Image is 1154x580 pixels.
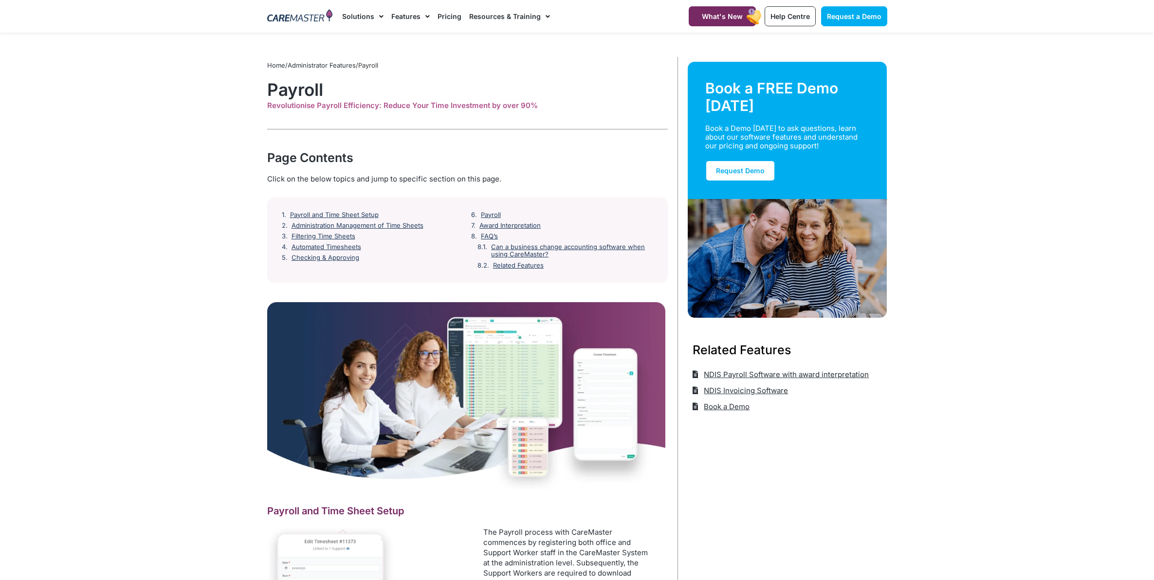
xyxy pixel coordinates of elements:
a: Can a business change accounting software when using CareMaster? [491,243,653,258]
span: Request a Demo [827,12,881,20]
a: Payroll and Time Sheet Setup [290,211,379,219]
span: Book a Demo [701,399,750,415]
a: What's New [689,6,756,26]
a: Administrator Features [288,61,356,69]
a: Book a Demo [693,399,750,415]
a: Award Interpretation [479,222,541,230]
span: What's New [702,12,743,20]
a: Related Features [493,262,544,270]
a: Payroll [481,211,501,219]
span: Request Demo [716,166,765,175]
span: / / [267,61,378,69]
a: Home [267,61,285,69]
a: Checking & Approving [292,254,359,262]
img: CareMaster Logo [267,9,333,24]
div: Page Contents [267,149,668,166]
div: Book a FREE Demo [DATE] [705,79,870,114]
div: Click on the below topics and jump to specific section on this page. [267,174,668,184]
a: Administration Management of Time Sheets [292,222,423,230]
span: NDIS Invoicing Software [701,382,788,399]
a: NDIS Invoicing Software [693,382,788,399]
h3: Related Features [693,341,882,359]
div: Book a Demo [DATE] to ask questions, learn about our software features and understand our pricing... [705,124,858,150]
a: Help Centre [765,6,816,26]
a: Request Demo [705,160,775,181]
a: NDIS Payroll Software with award interpretation [693,366,869,382]
span: Payroll [358,61,378,69]
a: Request a Demo [821,6,887,26]
h1: Payroll [267,79,668,100]
a: Automated Timesheets [292,243,361,251]
a: Filtering Time Sheets [292,233,355,240]
span: Help Centre [770,12,810,20]
img: Support Worker and NDIS Participant out for a coffee. [688,199,887,318]
span: NDIS Payroll Software with award interpretation [701,366,869,382]
div: Revolutionise Payroll Efficiency: Reduce Your Time Investment by over 90% [267,101,668,110]
h2: Payroll and Time Sheet Setup [267,505,668,517]
a: FAQ’s [481,233,498,240]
